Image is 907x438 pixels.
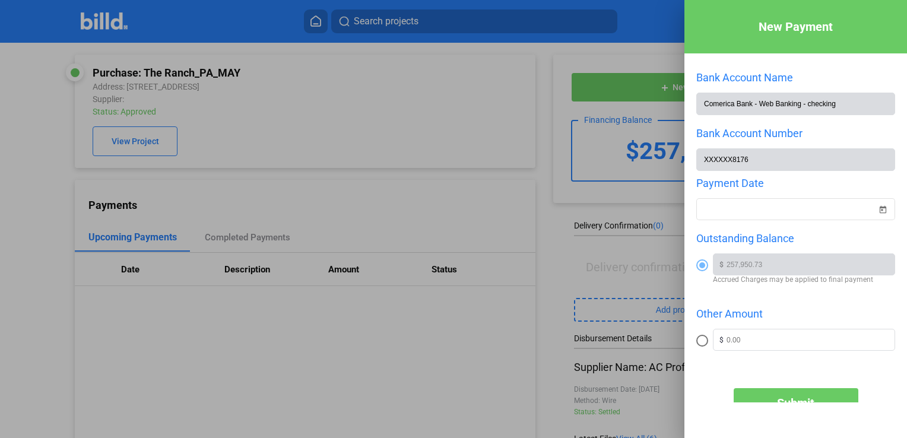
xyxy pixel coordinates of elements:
div: Outstanding Balance [696,232,895,245]
span: Accrued Charges may be applied to final payment [713,275,895,284]
span: $ [713,329,727,350]
input: 0.00 [727,329,895,347]
div: Bank Account Name [696,71,895,84]
input: 0.00 [727,254,895,272]
button: Open calendar [877,196,889,208]
span: $ [713,254,727,275]
div: Other Amount [696,307,895,320]
button: Submit [734,388,858,418]
div: Bank Account Number [696,127,895,139]
span: Submit [777,396,814,410]
div: Payment Date [696,177,895,189]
